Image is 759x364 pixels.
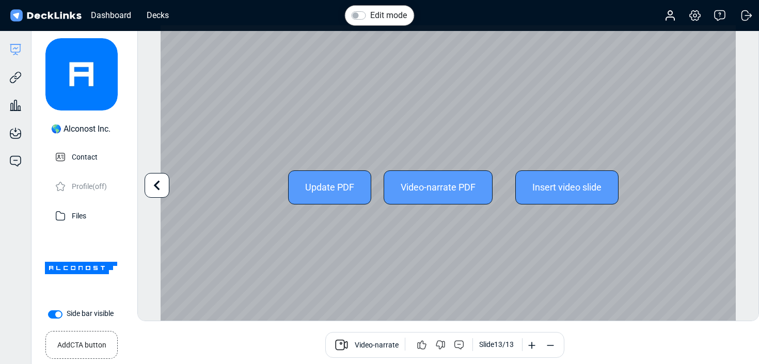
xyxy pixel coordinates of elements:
div: Update PDF [288,170,371,204]
div: Slide 13 / 13 [479,339,514,350]
span: Video-narrate [355,340,399,352]
div: Dashboard [86,9,136,22]
p: Contact [72,150,98,163]
label: Edit mode [370,9,407,22]
div: Decks [141,9,174,22]
small: Add CTA button [57,336,106,351]
img: Company Banner [45,232,117,304]
img: DeckLinks [8,8,83,23]
p: Profile (off) [72,179,107,192]
label: Side bar visible [67,308,114,319]
p: Files [72,209,86,221]
img: avatar [45,38,118,110]
div: 🌎 Alconost Inc. [51,123,110,135]
div: Insert video slide [515,170,619,204]
div: Video-narrate PDF [384,170,493,204]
